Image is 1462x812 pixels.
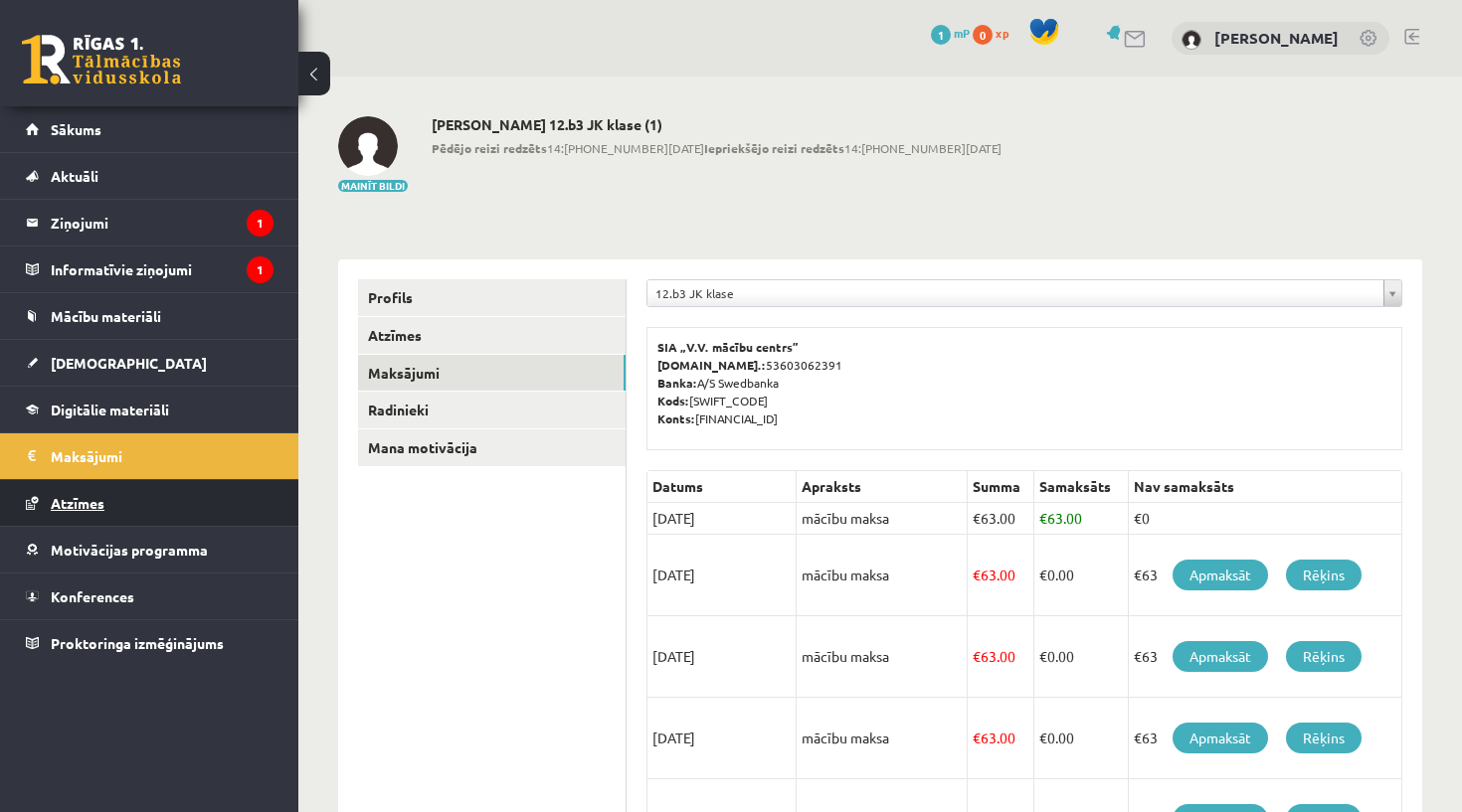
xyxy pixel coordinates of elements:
[51,354,207,372] span: [DEMOGRAPHIC_DATA]
[338,180,408,192] button: Mainīt bildi
[973,647,981,665] span: €
[247,256,274,283] i: 1
[657,410,695,426] b: Konts:
[26,293,274,339] a: Mācību materiāli
[967,503,1034,535] td: 63.00
[647,503,797,535] td: [DATE]
[26,433,274,479] a: Maksājumi
[51,433,274,479] legend: Maksājumi
[797,503,968,535] td: mācību maksa
[1129,698,1402,779] td: €63
[358,429,626,466] a: Mana motivācija
[647,535,797,616] td: [DATE]
[26,387,274,432] a: Digitālie materiāli
[51,494,104,512] span: Atzīmes
[51,246,274,292] legend: Informatīvie ziņojumi
[1039,729,1047,746] span: €
[1286,641,1362,672] a: Rēķins
[647,698,797,779] td: [DATE]
[647,280,1401,306] a: 12.b3 JK klase
[26,480,274,526] a: Atzīmes
[1039,509,1047,527] span: €
[1173,641,1268,672] a: Apmaksāt
[26,246,274,292] a: Informatīvie ziņojumi1
[432,116,1002,133] h2: [PERSON_NAME] 12.b3 JK klase (1)
[1173,560,1268,590] a: Apmaksāt
[1034,616,1129,698] td: 0.00
[51,307,161,325] span: Mācību materiāli
[1034,698,1129,779] td: 0.00
[51,167,98,185] span: Aktuāli
[1182,30,1201,50] img: Violeta Vederņikova
[432,140,547,156] b: Pēdējo reizi redzēts
[51,541,208,559] span: Motivācijas programma
[22,35,181,84] a: Rīgas 1. Tālmācības vidusskola
[797,698,968,779] td: mācību maksa
[1034,471,1129,503] th: Samaksāts
[432,139,1002,157] span: 14:[PHONE_NUMBER][DATE] 14:[PHONE_NUMBER][DATE]
[358,317,626,354] a: Atzīmes
[358,355,626,392] a: Maksājumi
[51,401,169,418] span: Digitālie materiāli
[51,120,101,138] span: Sākums
[1039,647,1047,665] span: €
[655,280,1375,306] span: 12.b3 JK klase
[967,471,1034,503] th: Summa
[973,25,1018,41] a: 0 xp
[26,527,274,572] a: Motivācijas programma
[967,535,1034,616] td: 63.00
[1129,471,1402,503] th: Nav samaksāts
[26,340,274,386] a: [DEMOGRAPHIC_DATA]
[657,375,697,391] b: Banka:
[647,616,797,698] td: [DATE]
[657,338,1391,427] p: 53603062391 A/S Swedbanka [SWIFT_CODE] [FINANCIAL_ID]
[51,634,224,652] span: Proktoringa izmēģinājums
[26,106,274,152] a: Sākums
[797,616,968,698] td: mācību maksa
[1286,560,1362,590] a: Rēķins
[657,339,800,355] b: SIA „V.V. mācību centrs”
[26,620,274,666] a: Proktoringa izmēģinājums
[26,153,274,199] a: Aktuāli
[1034,535,1129,616] td: 0.00
[1214,28,1339,48] a: [PERSON_NAME]
[1039,566,1047,583] span: €
[931,25,951,45] span: 1
[797,471,968,503] th: Apraksts
[973,729,981,746] span: €
[51,587,134,605] span: Konferences
[973,25,993,45] span: 0
[657,357,766,373] b: [DOMAIN_NAME].:
[657,393,689,408] b: Kods:
[954,25,970,41] span: mP
[931,25,970,41] a: 1 mP
[1173,723,1268,753] a: Apmaksāt
[967,698,1034,779] td: 63.00
[647,471,797,503] th: Datums
[247,210,274,237] i: 1
[338,116,398,176] img: Violeta Vederņikova
[1129,503,1402,535] td: €0
[1286,723,1362,753] a: Rēķins
[797,535,968,616] td: mācību maksa
[967,616,1034,698] td: 63.00
[1129,616,1402,698] td: €63
[358,392,626,428] a: Radinieki
[973,566,981,583] span: €
[1129,535,1402,616] td: €63
[973,509,981,527] span: €
[996,25,1008,41] span: xp
[704,140,844,156] b: Iepriekšējo reizi redzēts
[51,200,274,245] legend: Ziņojumi
[1034,503,1129,535] td: 63.00
[358,279,626,316] a: Profils
[26,573,274,619] a: Konferences
[26,200,274,245] a: Ziņojumi1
